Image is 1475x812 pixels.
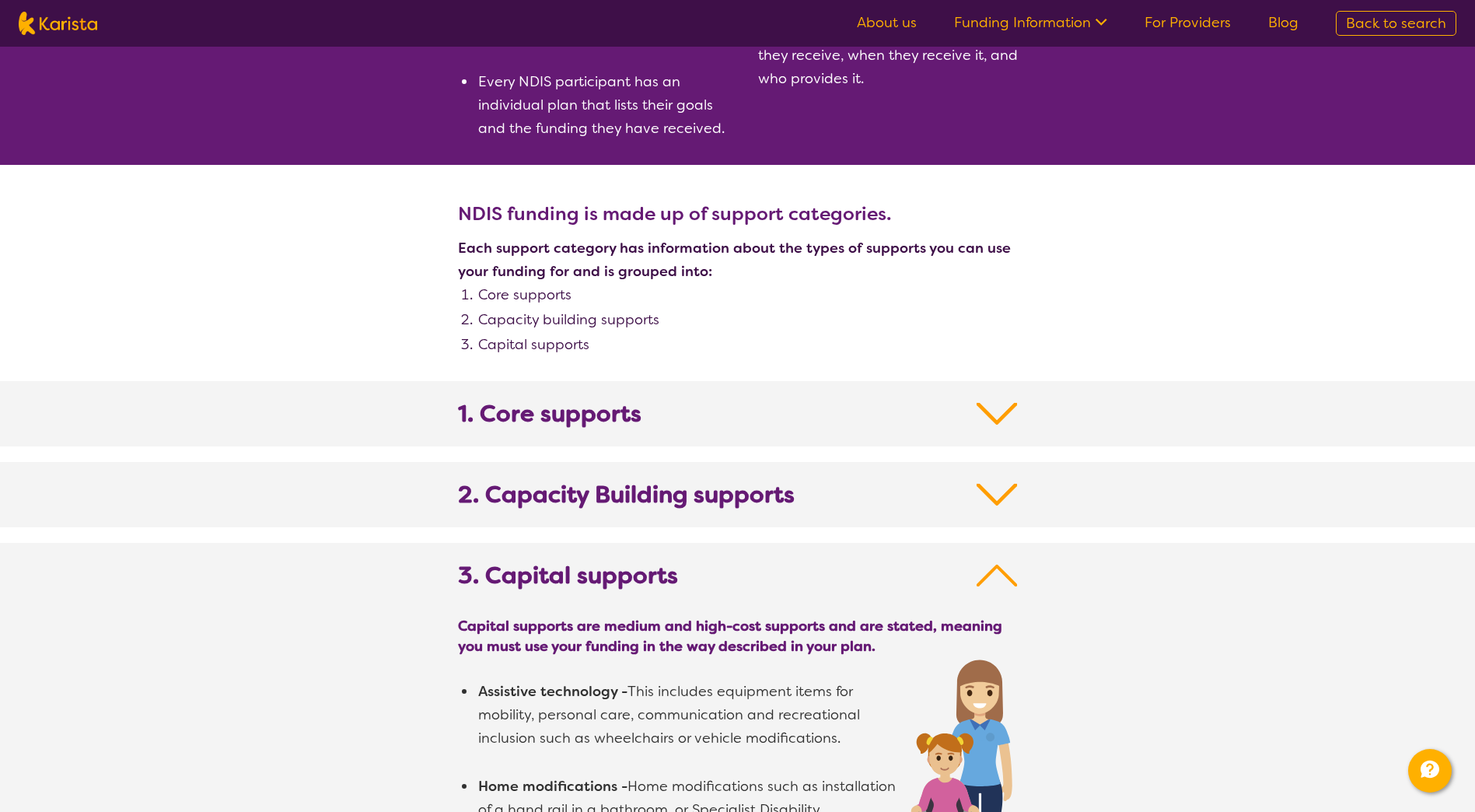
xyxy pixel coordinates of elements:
b: NDIS funding is made up of support categories. [458,202,891,226]
li: Capital supports [477,333,1018,356]
li: Every NDIS participant has an individual plan that lists their goals and the funding they have re... [477,70,738,140]
a: Back to search [1336,11,1456,36]
span: Back to search [1346,14,1446,33]
a: Blog [1268,13,1298,32]
a: Funding Information [954,13,1107,32]
b: 1. Core supports [458,400,641,428]
b: Home modifications - [478,777,627,796]
b: Assistive technology - [478,682,627,701]
li: Core supports [477,283,1018,306]
img: Up Arrow [977,562,1018,590]
img: Karista logo [19,12,97,35]
li: This includes equipment items for mobility, personal care, communication and recreational inclusi... [477,680,904,750]
img: Down Arrow [977,481,1018,509]
b: 3. Capital supports [458,562,678,590]
a: About us [857,13,917,32]
button: Channel Menu [1408,749,1452,793]
a: For Providers [1145,13,1231,32]
b: Each support category has information about the types of supports you can use your funding for an... [458,239,1011,281]
span: Capital supports are medium and high-cost supports and are stated, meaning you must use your fund... [458,616,1018,656]
img: Down Arrow [977,400,1018,428]
b: 2. Capacity Building supports [458,481,795,509]
li: Capacity building supports [477,308,1018,331]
